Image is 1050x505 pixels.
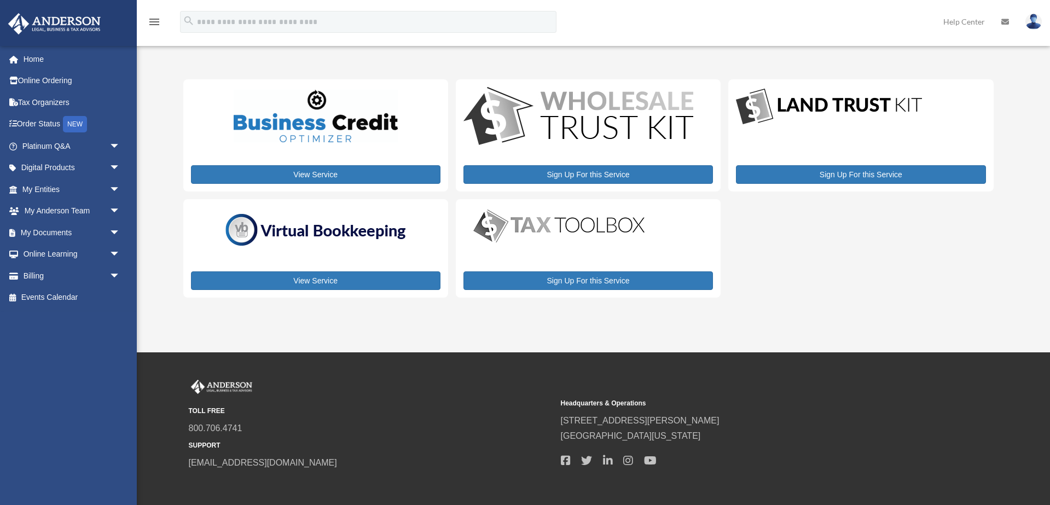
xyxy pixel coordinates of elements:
[463,165,713,184] a: Sign Up For this Service
[8,243,137,265] a: Online Learningarrow_drop_down
[736,87,922,127] img: LandTrust_lgo-1.jpg
[736,165,985,184] a: Sign Up For this Service
[8,200,137,222] a: My Anderson Teamarrow_drop_down
[463,271,713,290] a: Sign Up For this Service
[189,423,242,433] a: 800.706.4741
[1025,14,1042,30] img: User Pic
[8,135,137,157] a: Platinum Q&Aarrow_drop_down
[191,271,440,290] a: View Service
[561,416,720,425] a: [STREET_ADDRESS][PERSON_NAME]
[109,265,131,287] span: arrow_drop_down
[191,165,440,184] a: View Service
[8,265,137,287] a: Billingarrow_drop_down
[8,287,137,309] a: Events Calendar
[189,458,337,467] a: [EMAIL_ADDRESS][DOMAIN_NAME]
[8,178,137,200] a: My Entitiesarrow_drop_down
[5,13,104,34] img: Anderson Advisors Platinum Portal
[463,87,693,148] img: WS-Trust-Kit-lgo-1.jpg
[148,19,161,28] a: menu
[109,135,131,158] span: arrow_drop_down
[189,380,254,394] img: Anderson Advisors Platinum Portal
[463,207,655,245] img: taxtoolbox_new-1.webp
[8,91,137,113] a: Tax Organizers
[148,15,161,28] i: menu
[109,178,131,201] span: arrow_drop_down
[8,157,131,179] a: Digital Productsarrow_drop_down
[561,398,925,409] small: Headquarters & Operations
[189,440,553,451] small: SUPPORT
[189,405,553,417] small: TOLL FREE
[561,431,701,440] a: [GEOGRAPHIC_DATA][US_STATE]
[109,243,131,266] span: arrow_drop_down
[109,157,131,179] span: arrow_drop_down
[8,70,137,92] a: Online Ordering
[8,222,137,243] a: My Documentsarrow_drop_down
[109,222,131,244] span: arrow_drop_down
[8,113,137,136] a: Order StatusNEW
[183,15,195,27] i: search
[8,48,137,70] a: Home
[109,200,131,223] span: arrow_drop_down
[63,116,87,132] div: NEW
